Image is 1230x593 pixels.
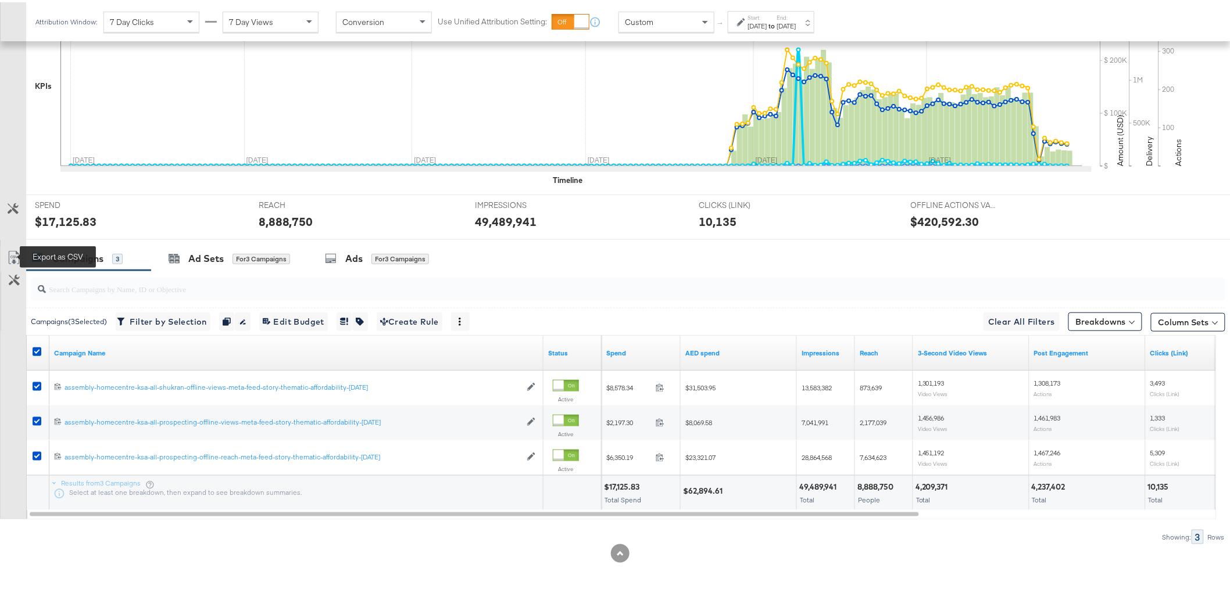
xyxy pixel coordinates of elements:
[911,211,979,228] div: $420,592.30
[1162,531,1192,539] div: Showing:
[1150,446,1165,455] span: 5,309
[918,346,1025,355] a: The number of times your video was viewed for 3 seconds or more.
[918,376,945,385] span: 1,301,193
[553,393,579,401] label: Active
[625,15,653,25] span: Custom
[1150,458,1180,465] sub: Clicks (Link)
[1150,423,1180,430] sub: Clicks (Link)
[54,346,539,355] a: Your campaign name.
[699,211,736,228] div: 10,135
[1115,113,1126,164] text: Amount (USD)
[802,416,828,425] span: 7,041,991
[860,451,886,459] span: 7,634,623
[112,251,123,262] div: 3
[1034,423,1053,430] sub: Actions
[918,446,945,455] span: 1,451,192
[119,312,207,327] span: Filter by Selection
[1068,310,1142,329] button: Breakdowns
[857,479,897,490] div: 8,888,750
[52,250,103,263] div: Campaigns
[767,19,777,28] strong: to
[911,197,998,209] span: OFFLINE ACTIONS VALUE
[916,479,952,490] div: 4,209,371
[918,388,948,395] sub: Video Views
[1174,136,1184,164] text: Actions
[188,250,224,263] div: Ad Sets
[345,250,363,263] div: Ads
[606,381,651,390] span: $8,578.34
[984,310,1060,329] button: Clear All Filters
[716,20,727,24] span: ↑
[918,458,948,465] sub: Video Views
[65,415,521,425] div: assembly-homecentre-ksa-all-prospecting-offline-views-meta-feed-story-thematic-affordability-[DATE]
[35,78,52,89] div: KPIs
[1032,493,1047,502] span: Total
[1150,376,1165,385] span: 3,493
[377,310,442,329] button: Create Rule
[259,310,328,329] button: Edit Budget
[860,346,909,355] a: The number of people your ad was served to.
[259,211,313,228] div: 8,888,750
[1150,388,1180,395] sub: Clicks (Link)
[860,381,882,390] span: 873,639
[606,451,651,459] span: $6,350.19
[553,428,579,436] label: Active
[748,19,767,28] div: [DATE]
[802,346,850,355] a: The number of times your ad was served. On mobile apps an ad is counted as served the first time ...
[553,463,579,470] label: Active
[1150,411,1165,420] span: 1,333
[1192,527,1204,542] div: 3
[35,16,98,24] div: Attribution Window:
[342,15,384,25] span: Conversion
[685,381,716,390] span: $31,503.95
[35,197,122,209] span: SPEND
[802,451,832,459] span: 28,864,568
[685,346,792,355] a: 3.6725
[699,197,786,209] span: CLICKS (LINK)
[918,423,948,430] sub: Video Views
[1032,479,1069,490] div: 4,237,402
[1034,446,1061,455] span: 1,467,246
[1145,134,1155,164] text: Delivery
[988,312,1055,327] span: Clear All Filters
[802,381,832,390] span: 13,583,382
[748,12,767,19] label: Start:
[858,493,880,502] span: People
[110,15,154,25] span: 7 Day Clicks
[1034,411,1061,420] span: 1,461,983
[371,251,429,262] div: for 3 Campaigns
[606,416,651,425] span: $2,197.30
[31,314,107,325] div: Campaigns ( 3 Selected)
[606,346,676,355] a: The total amount spent to date.
[1034,458,1053,465] sub: Actions
[65,380,521,390] a: assembly-homecentre-ksa-all-shukran-offline-views-meta-feed-story-thematic-affordability-[DATE]
[916,493,931,502] span: Total
[1034,376,1061,385] span: 1,308,173
[46,271,1115,293] input: Search Campaigns by Name, ID or Objective
[263,312,324,327] span: Edit Budget
[860,416,886,425] span: 2,177,039
[1151,311,1225,329] button: Column Sets
[683,483,726,494] div: $62,894.61
[605,493,641,502] span: Total Spend
[1148,479,1172,490] div: 10,135
[918,411,945,420] span: 1,456,986
[65,450,521,459] div: assembly-homecentre-ksa-all-prospecting-offline-reach-meta-feed-story-thematic-affordability-[DATE]
[799,479,840,490] div: 49,489,941
[800,493,814,502] span: Total
[259,197,346,209] span: REACH
[553,172,582,184] div: Timeline
[438,14,547,25] label: Use Unified Attribution Setting:
[685,451,716,459] span: $23,321.07
[777,19,796,28] div: [DATE]
[1207,531,1225,539] div: Rows
[777,12,796,19] label: End:
[604,479,643,490] div: $17,125.83
[380,312,439,327] span: Create Rule
[548,346,597,355] a: Shows the current state of your Ad Campaign.
[35,211,96,228] div: $17,125.83
[685,416,712,425] span: $8,069.58
[116,310,210,329] button: Filter by Selection
[229,15,273,25] span: 7 Day Views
